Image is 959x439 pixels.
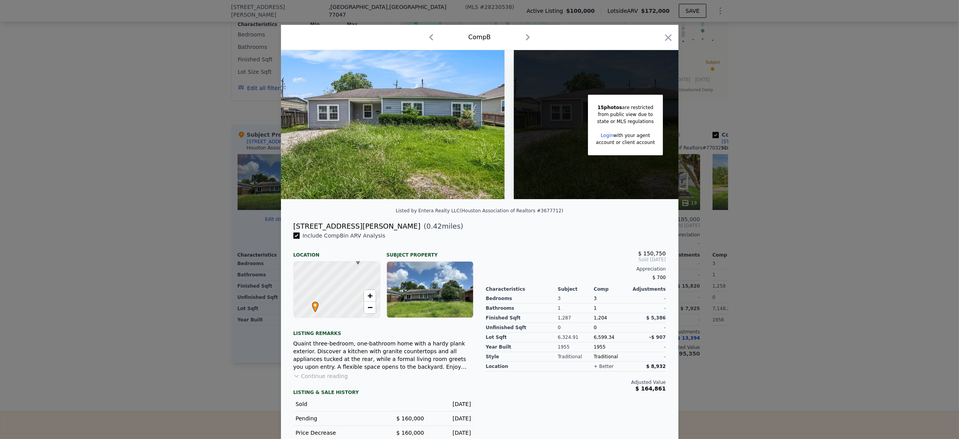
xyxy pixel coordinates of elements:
a: Zoom out [364,302,376,313]
span: 1,204 [594,315,607,321]
div: Pending [296,415,377,422]
div: - [630,342,666,352]
div: Sold [296,400,377,408]
div: Price Decrease [296,429,377,437]
div: Traditional [594,352,630,362]
div: [STREET_ADDRESS][PERSON_NAME] [293,221,421,232]
div: 1 [558,304,594,313]
div: Comp B [468,33,491,42]
span: 0.42 [427,222,442,230]
div: [DATE] [430,400,471,408]
div: + better [594,363,614,370]
div: Year Built [486,342,558,352]
span: $ 700 [652,275,666,280]
div: Lot Sqft [486,333,558,342]
div: Finished Sqft [486,313,558,323]
span: 3 [594,296,597,301]
span: 15 photos [597,105,622,110]
span: $ 150,750 [638,250,666,257]
div: 6,324.91 [558,333,594,342]
div: state or MLS regulations [596,118,655,125]
span: Include Comp B in ARV Analysis [300,233,388,239]
button: Continue reading [293,372,348,380]
div: 3 [558,294,594,304]
div: 1955 [558,342,594,352]
div: 1955 [594,342,630,352]
div: Appreciation [486,266,666,272]
div: Listed by Entera Realty LLC (Houston Association of Realtors #3677712) [396,208,564,213]
div: Location [293,246,380,258]
span: $ 160,000 [396,415,424,422]
span: 0 [594,325,597,330]
div: from public view due to [596,111,655,118]
div: Characteristics [486,286,558,292]
a: Login [601,133,613,138]
div: Subject Property [387,246,473,258]
div: Bedrooms [486,294,558,304]
span: + [367,291,372,300]
span: $ 5,386 [646,315,666,321]
div: 1,287 [558,313,594,323]
div: Adjustments [630,286,666,292]
div: - [630,352,666,362]
div: LISTING & SALE HISTORY [293,389,473,397]
div: Traditional [558,352,594,362]
div: account or client account [596,139,655,146]
div: • [310,302,315,306]
a: Zoom in [364,290,376,302]
div: Listing remarks [293,324,473,337]
div: 0 [558,323,594,333]
div: location [486,362,558,371]
span: Sold [DATE] [486,257,666,263]
span: with your agent [613,133,650,138]
div: Quaint three-bedroom, one-bathroom home with a hardy plank exterior. Discover a kitchen with gran... [293,340,473,371]
div: 1 [594,304,630,313]
span: $ 8,932 [646,364,666,369]
div: Subject [558,286,594,292]
div: [DATE] [430,429,471,437]
div: Adjusted Value [486,379,666,385]
div: Style [486,352,558,362]
span: − [367,302,372,312]
span: 6,599.34 [594,335,614,340]
div: - [630,323,666,333]
span: $ 164,861 [635,385,666,392]
span: • [310,299,321,311]
div: Unfinished Sqft [486,323,558,333]
div: [DATE] [430,415,471,422]
span: ( miles) [421,221,463,232]
div: Bathrooms [486,304,558,313]
div: - [630,304,666,313]
span: $ 160,000 [396,430,424,436]
img: Property Img [281,50,505,199]
div: are restricted [596,104,655,111]
div: Comp [594,286,630,292]
div: - [630,294,666,304]
span: -$ 907 [649,335,666,340]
